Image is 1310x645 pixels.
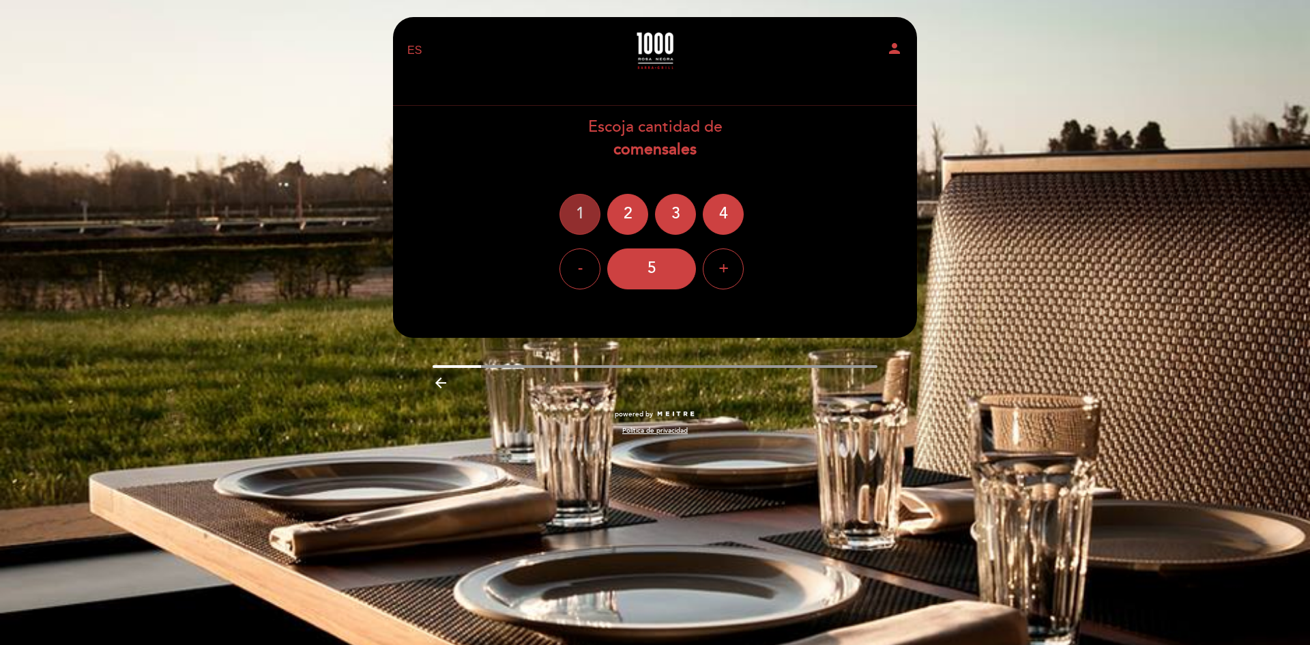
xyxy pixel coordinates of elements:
[559,194,600,235] div: 1
[622,426,688,435] a: Política de privacidad
[656,411,695,418] img: MEITRE
[655,194,696,235] div: 3
[703,248,744,289] div: +
[615,410,695,419] a: powered by
[607,194,648,235] div: 2
[570,32,740,70] a: 1000 Rosa Negra
[615,410,653,419] span: powered by
[703,194,744,235] div: 4
[559,248,600,289] div: -
[607,248,696,289] div: 5
[886,40,903,57] i: person
[433,375,449,391] i: arrow_backward
[886,40,903,61] button: person
[392,116,918,161] div: Escoja cantidad de
[613,140,697,159] b: comensales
